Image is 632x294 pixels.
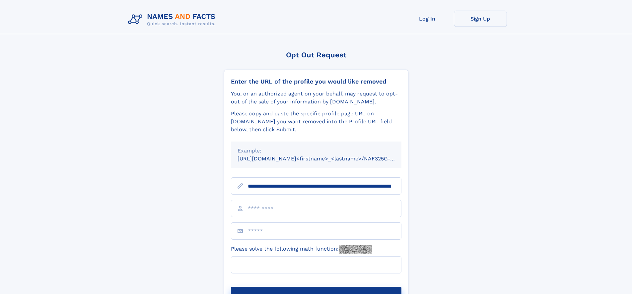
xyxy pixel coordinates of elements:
label: Please solve the following math function: [231,245,372,254]
div: Example: [238,147,395,155]
a: Sign Up [454,11,507,27]
small: [URL][DOMAIN_NAME]<firstname>_<lastname>/NAF325G-xxxxxxxx [238,155,414,162]
a: Log In [401,11,454,27]
img: Logo Names and Facts [125,11,221,29]
div: Please copy and paste the specific profile page URL on [DOMAIN_NAME] you want removed into the Pr... [231,110,401,134]
div: Opt Out Request [224,51,408,59]
div: You, or an authorized agent on your behalf, may request to opt-out of the sale of your informatio... [231,90,401,106]
div: Enter the URL of the profile you would like removed [231,78,401,85]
